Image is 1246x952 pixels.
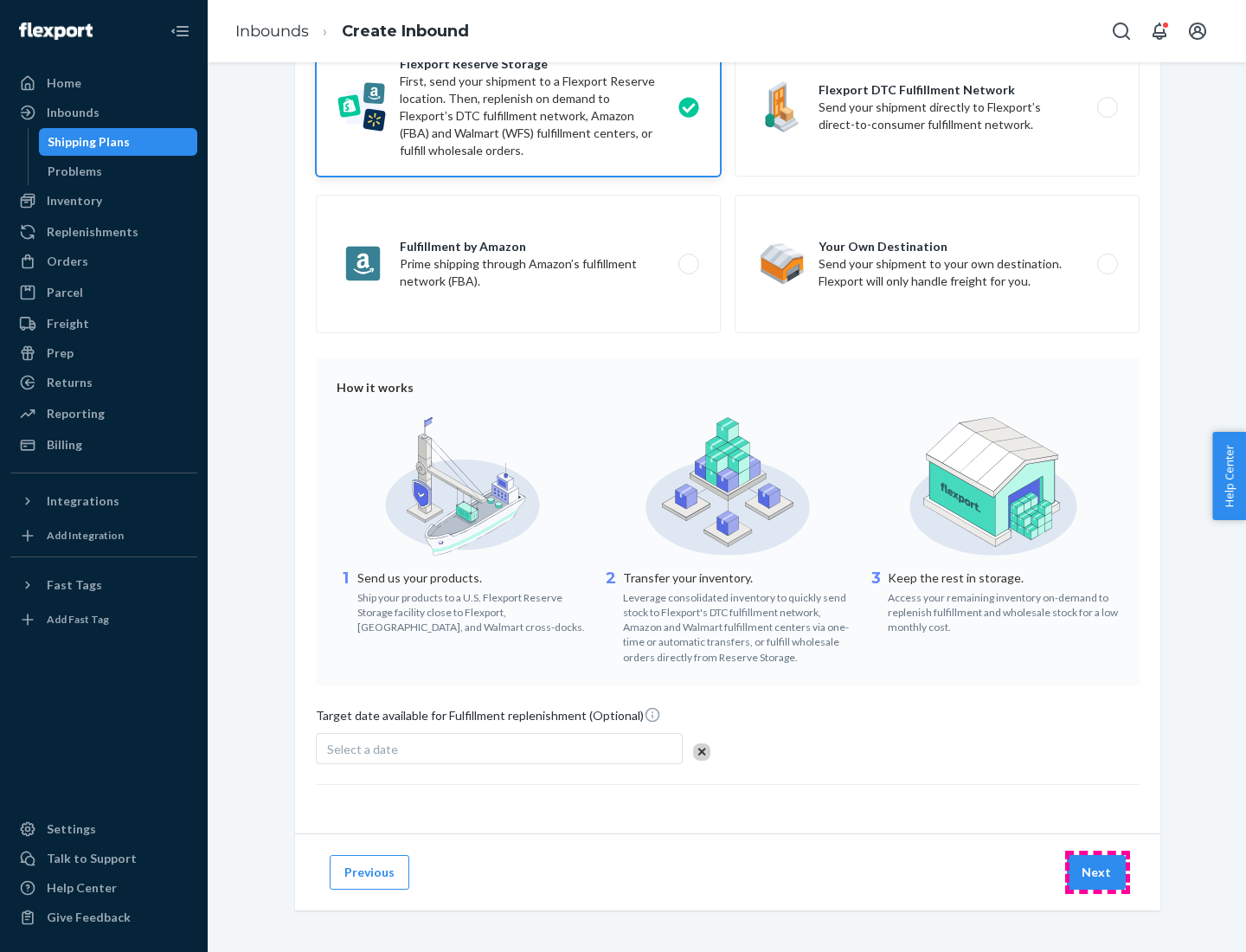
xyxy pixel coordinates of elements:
a: Talk to Support [10,845,197,872]
a: Replenishments [10,218,197,246]
div: Inbounds [47,104,100,121]
div: Replenishments [47,223,138,241]
div: How it works [337,379,1119,396]
a: Inbounds [10,99,197,126]
div: Inventory [47,192,102,209]
div: Talk to Support [47,850,137,867]
button: Open notifications [1142,14,1177,48]
div: 1 [337,568,354,634]
div: Parcel [47,284,83,301]
div: Settings [47,820,96,838]
div: Ship your products to a U.S. Flexport Reserve Storage facility close to Flexport, [GEOGRAPHIC_DAT... [357,587,588,634]
a: Orders [10,248,197,275]
div: 2 [602,568,620,665]
a: Settings [10,815,197,843]
button: Help Center [1212,432,1246,520]
div: Add Integration [47,528,124,543]
p: Send us your products. [357,569,588,587]
a: Create Inbound [342,22,469,41]
button: Integrations [10,487,197,515]
p: Transfer your inventory. [623,569,854,587]
button: Previous [330,855,409,890]
a: Add Fast Tag [10,606,197,634]
a: Help Center [10,874,197,902]
button: Open account menu [1180,14,1215,48]
button: Fast Tags [10,571,197,599]
img: Flexport logo [19,23,93,40]
a: Reporting [10,400,197,428]
div: Integrations [47,492,119,510]
div: Billing [47,436,82,453]
a: Problems [39,158,198,185]
button: Give Feedback [10,904,197,931]
button: Close Navigation [163,14,197,48]
a: Prep [10,339,197,367]
div: Add Fast Tag [47,612,109,627]
div: Freight [47,315,89,332]
ol: breadcrumbs [222,6,483,57]
button: Next [1067,855,1126,890]
div: Fast Tags [47,576,102,594]
div: Prep [47,344,74,362]
div: Shipping Plans [48,133,130,151]
div: Home [47,74,81,92]
div: Access your remaining inventory on-demand to replenish fulfillment and wholesale stock for a low ... [888,587,1119,634]
p: Keep the rest in storage. [888,569,1119,587]
button: Open Search Box [1104,14,1139,48]
div: Reporting [47,405,105,422]
div: Orders [47,253,88,270]
a: Parcel [10,279,197,306]
div: 3 [867,568,884,634]
span: Target date available for Fulfillment replenishment (Optional) [316,706,661,731]
a: Inbounds [235,22,309,41]
div: Help Center [47,879,117,897]
div: Problems [48,163,102,180]
a: Shipping Plans [39,128,198,156]
a: Inventory [10,187,197,215]
a: Billing [10,431,197,459]
div: Returns [47,374,93,391]
a: Returns [10,369,197,396]
a: Add Integration [10,522,197,550]
span: Select a date [327,742,398,756]
a: Freight [10,310,197,338]
div: Give Feedback [47,909,131,926]
div: Leverage consolidated inventory to quickly send stock to Flexport's DTC fulfillment network, Amaz... [623,587,854,665]
a: Home [10,69,197,97]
